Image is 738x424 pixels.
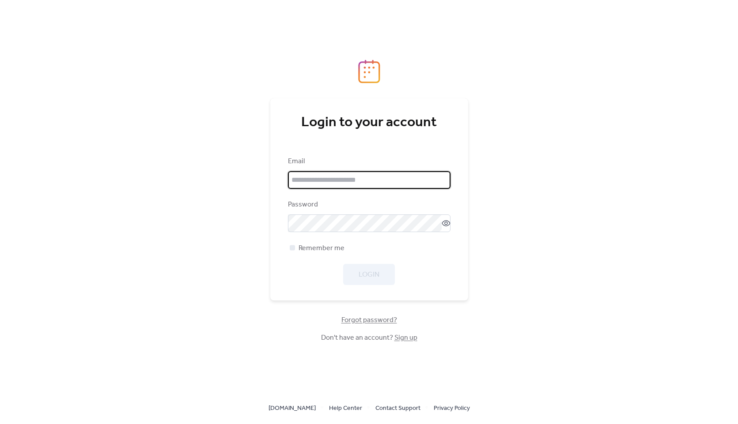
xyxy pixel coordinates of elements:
a: Help Center [329,402,362,413]
div: Email [288,156,449,167]
span: Help Center [329,403,362,414]
div: Login to your account [288,114,450,131]
a: Contact Support [375,402,420,413]
div: Password [288,199,449,210]
span: Remember me [299,243,344,254]
span: Contact Support [375,403,420,414]
span: Don't have an account? [321,333,417,343]
a: [DOMAIN_NAME] [269,402,316,413]
a: Forgot password? [341,318,397,323]
span: Forgot password? [341,315,397,326]
img: logo [358,60,380,83]
a: Privacy Policy [434,402,470,413]
a: Sign up [394,331,417,345]
span: Privacy Policy [434,403,470,414]
span: [DOMAIN_NAME] [269,403,316,414]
